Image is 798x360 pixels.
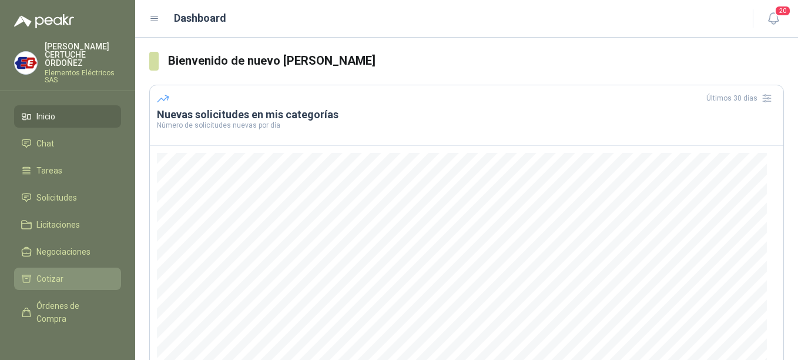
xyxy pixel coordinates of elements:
button: 20 [763,8,784,29]
span: Tareas [36,164,62,177]
p: [PERSON_NAME] CERTUCHE ORDOÑEZ [45,42,121,67]
a: Inicio [14,105,121,128]
p: Número de solicitudes nuevas por día [157,122,776,129]
p: Elementos Eléctricos SAS [45,69,121,84]
a: Chat [14,132,121,155]
span: Licitaciones [36,218,80,231]
span: Inicio [36,110,55,123]
span: Cotizar [36,272,63,285]
h3: Nuevas solicitudes en mis categorías [157,108,776,122]
span: 20 [774,5,791,16]
div: Últimos 30 días [706,89,776,108]
h3: Bienvenido de nuevo [PERSON_NAME] [168,52,784,70]
img: Logo peakr [14,14,74,28]
span: Negociaciones [36,245,90,258]
span: Chat [36,137,54,150]
a: Órdenes de Compra [14,295,121,330]
span: Órdenes de Compra [36,299,110,325]
img: Company Logo [15,52,37,74]
span: Solicitudes [36,191,77,204]
a: Solicitudes [14,186,121,209]
a: Negociaciones [14,241,121,263]
a: Cotizar [14,268,121,290]
a: Tareas [14,159,121,182]
a: Licitaciones [14,214,121,236]
h1: Dashboard [174,10,226,26]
